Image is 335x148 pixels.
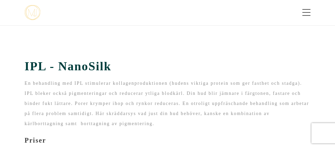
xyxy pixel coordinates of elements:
span: - [25,129,28,137]
p: En behandling med IPL stimulerar kollagenproduktionen (hudens viktiga protein som ger fasthet och... [25,78,310,129]
b: Priser [25,137,46,144]
span: Toggle menu [302,12,310,13]
img: mjstudio [25,5,40,20]
a: mjstudio mjstudio mjstudio [25,5,40,20]
span: IPL - NanoSilk [25,59,310,73]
